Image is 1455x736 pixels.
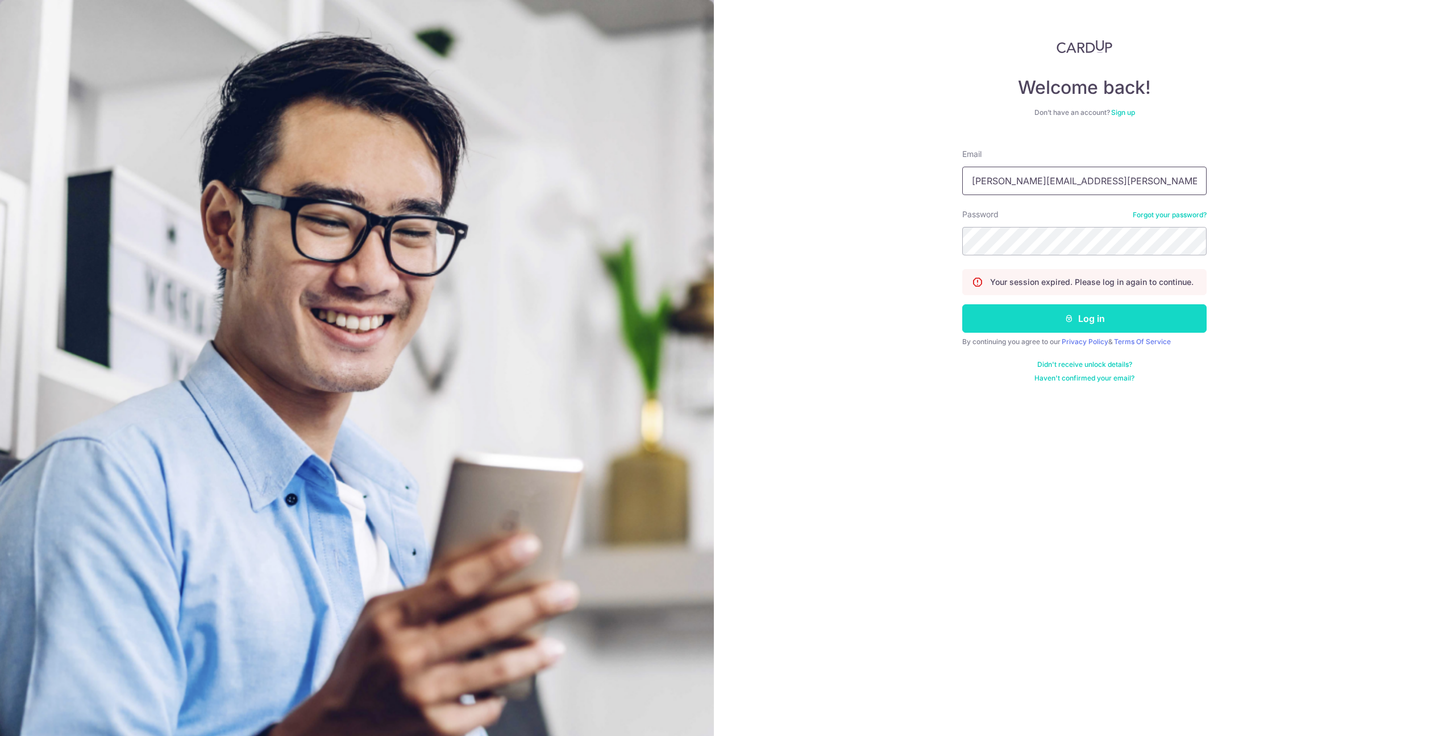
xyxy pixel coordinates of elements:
[1114,337,1171,346] a: Terms Of Service
[990,276,1194,288] p: Your session expired. Please log in again to continue.
[962,167,1207,195] input: Enter your Email
[1037,360,1132,369] a: Didn't receive unlock details?
[1111,108,1135,117] a: Sign up
[962,108,1207,117] div: Don’t have an account?
[962,76,1207,99] h4: Welcome back!
[962,337,1207,346] div: By continuing you agree to our &
[962,148,982,160] label: Email
[962,304,1207,333] button: Log in
[1057,40,1112,53] img: CardUp Logo
[1062,337,1108,346] a: Privacy Policy
[1034,374,1134,383] a: Haven't confirmed your email?
[1133,210,1207,220] a: Forgot your password?
[962,209,999,220] label: Password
